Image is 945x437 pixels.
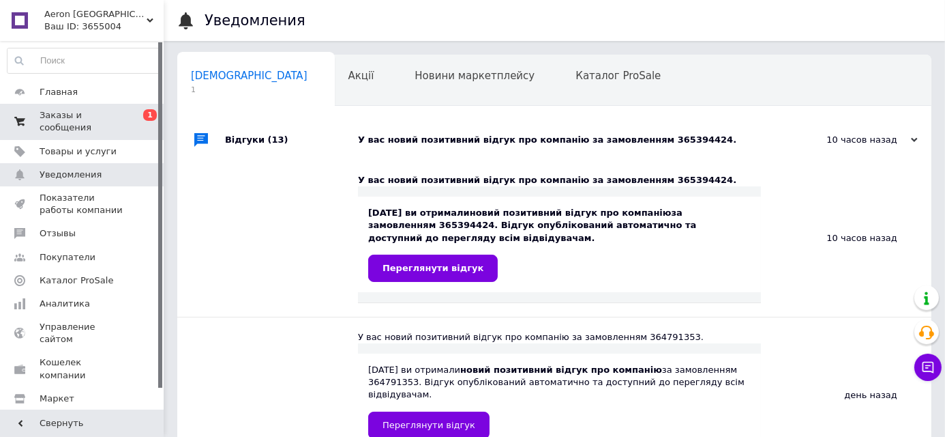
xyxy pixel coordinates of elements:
b: новий позитивний відгук про компанію [470,208,672,218]
span: Покупатели [40,251,95,264]
span: Аналитика [40,298,90,310]
span: Товары и услуги [40,145,117,158]
div: 10 часов назад [781,134,918,146]
div: Ваш ID: 3655004 [44,20,164,33]
h1: Уведомления [205,12,305,29]
span: [DEMOGRAPHIC_DATA] [191,70,307,82]
span: 1 [143,109,157,121]
span: Главная [40,86,78,98]
span: (13) [268,135,288,145]
span: Отзывы [40,227,76,240]
span: Кошелек компании [40,356,126,381]
div: Відгуки [225,119,358,160]
b: новий позитивний відгук про компанію [460,365,662,375]
span: Переглянути відгук [382,263,483,273]
span: Заказы и сообщения [40,109,126,134]
span: Переглянути відгук [382,420,475,430]
span: Aeron Киев [44,8,147,20]
span: Новини маркетплейсу [415,70,535,82]
span: 1 [191,85,307,95]
button: Чат с покупателем [914,354,942,381]
span: Маркет [40,393,74,405]
span: Акції [348,70,374,82]
span: Каталог ProSale [575,70,661,82]
div: [DATE] ви отримали за замовленням 365394424. Відгук опублікований автоматично та доступний до пер... [368,207,751,282]
input: Поиск [7,48,160,73]
span: Показатели работы компании [40,192,126,216]
span: Уведомления [40,169,102,181]
div: 10 часов назад [761,160,931,317]
div: У вас новий позитивний відгук про компанію за замовленням 365394424. [358,174,761,186]
div: У вас новий позитивний відгук про компанію за замовленням 364791353. [358,331,761,343]
span: Каталог ProSale [40,274,113,287]
span: Управление сайтом [40,321,126,346]
div: У вас новий позитивний відгук про компанію за замовленням 365394424. [358,134,781,146]
a: Переглянути відгук [368,255,498,282]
